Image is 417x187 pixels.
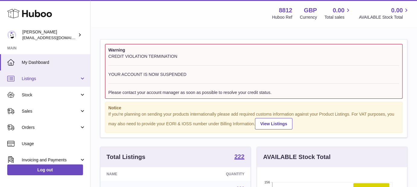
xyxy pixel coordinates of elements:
[183,167,250,181] th: Quantity
[22,60,86,65] span: My Dashboard
[22,141,86,147] span: Usage
[234,154,244,160] strong: 222
[324,6,351,20] a: 0.00 Total sales
[255,118,292,129] a: View Listings
[7,30,16,39] img: internalAdmin-8812@internal.huboo.com
[22,35,89,40] span: [EMAIL_ADDRESS][DOMAIN_NAME]
[22,92,79,98] span: Stock
[108,105,399,111] strong: Notice
[300,14,317,20] div: Currency
[22,157,79,163] span: Invoicing and Payments
[22,76,79,82] span: Listings
[7,164,83,175] a: Log out
[391,6,403,14] span: 0.00
[22,108,79,114] span: Sales
[108,47,399,53] strong: Warning
[359,14,410,20] span: AVAILABLE Stock Total
[359,6,410,20] a: 0.00 AVAILABLE Stock Total
[324,14,351,20] span: Total sales
[22,125,79,130] span: Orders
[279,6,292,14] strong: 8812
[263,153,330,161] h3: AVAILABLE Stock Total
[234,154,244,161] a: 222
[333,6,345,14] span: 0.00
[22,29,77,41] div: [PERSON_NAME]
[107,153,145,161] h3: Total Listings
[304,6,317,14] strong: GBP
[108,111,399,129] div: If you're planning on sending your products internationally please add required customs informati...
[272,14,292,20] div: Huboo Ref
[264,180,270,184] text: 156
[108,54,399,95] div: CREDIT VIOLATION TERMINATION YOUR ACCOUNT IS NOW SUSPENDED Please contact your account manager as...
[100,167,183,181] th: Name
